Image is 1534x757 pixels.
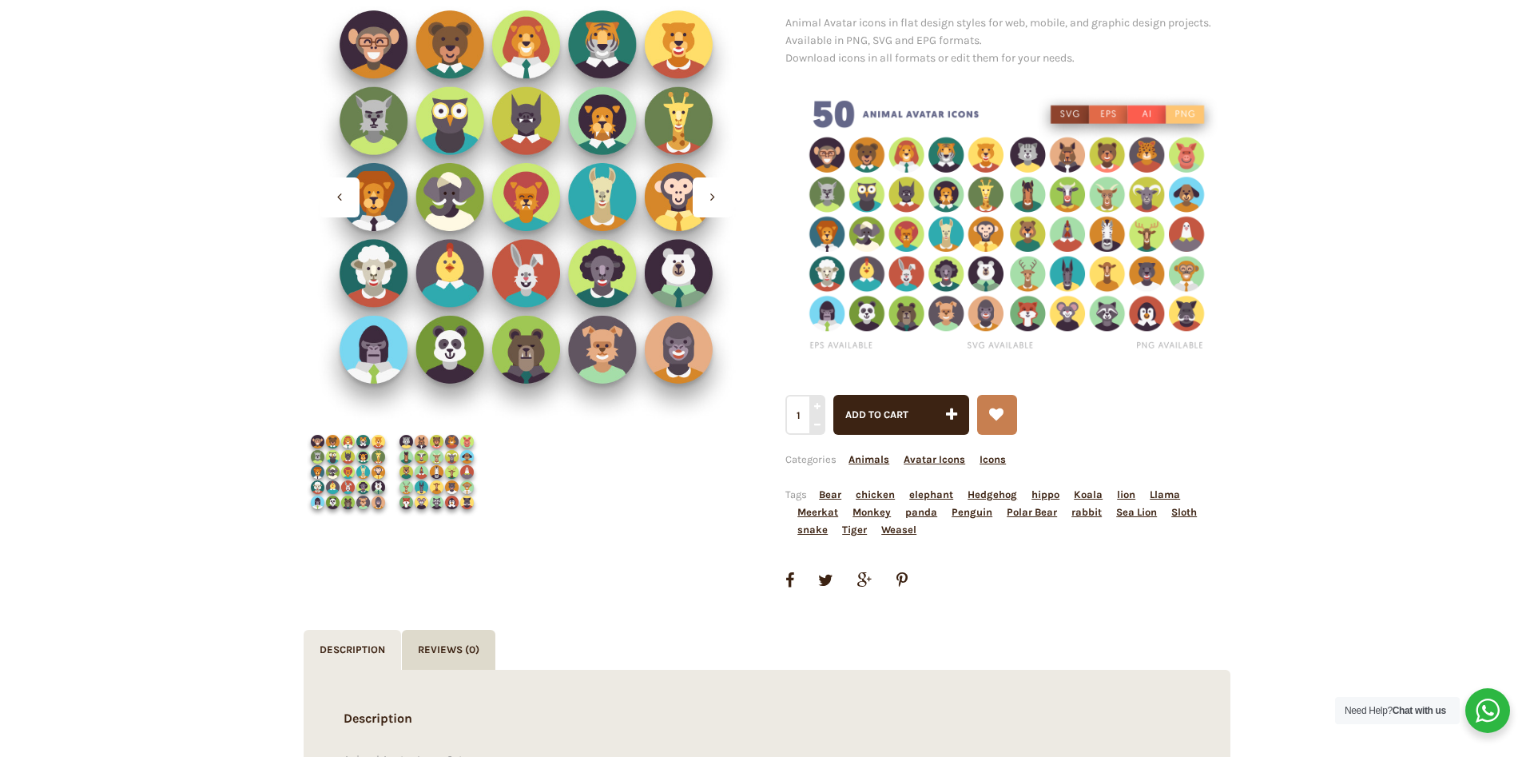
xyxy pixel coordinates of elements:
a: snake [797,524,828,536]
a: Icons [980,453,1006,465]
a: Weasel [881,524,916,536]
a: Meerkat [797,506,838,518]
a: Monkey [852,506,891,518]
a: hippo [1031,488,1059,500]
a: Hedgehog [968,488,1017,500]
span: Add to cart [845,408,908,420]
a: rabbit [1071,506,1102,518]
a: elephant [909,488,953,500]
a: Bear [819,488,841,500]
a: Animals [848,453,889,465]
a: Sloth [1171,506,1197,518]
a: panda [905,506,937,518]
p: Animal Avatar icons in flat design styles for web, mobile, and graphic design projects. Available... [785,14,1230,67]
a: Avatar Icons [904,453,965,465]
a: Polar Bear [1007,506,1057,518]
span: Need Help? [1345,705,1446,716]
a: Description [304,630,401,670]
button: Add to cart [833,395,969,435]
h2: Description [344,710,1190,727]
a: Penguin [952,506,992,518]
span: Categories [785,453,1006,465]
input: Qty [785,395,823,435]
span: Tags [785,488,1197,536]
a: chicken [856,488,895,500]
a: Koala [1074,488,1103,500]
strong: Chat with us [1393,705,1446,716]
a: Reviews (0) [402,630,495,670]
a: lion [1117,488,1135,500]
a: Llama [1150,488,1180,500]
a: Sea Lion [1116,506,1157,518]
a: Tiger [842,524,867,536]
